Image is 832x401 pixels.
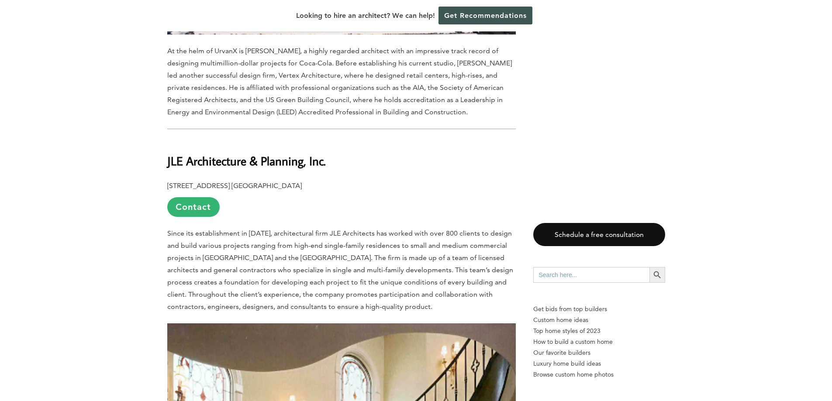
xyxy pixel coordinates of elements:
[533,347,665,358] a: Our favorite builders
[652,270,662,280] svg: Search
[167,47,512,116] span: At the helm of UrvanX is [PERSON_NAME], a highly regarded architect with an impressive track reco...
[438,7,532,24] a: Get Recommendations
[533,223,665,246] a: Schedule a free consultation
[533,336,665,347] a: How to build a custom home
[533,304,665,315] p: Get bids from top builders
[167,153,326,168] b: JLE Architecture & Planning, Inc.
[533,326,665,336] a: Top home styles of 2023
[167,182,302,190] b: [STREET_ADDRESS] [GEOGRAPHIC_DATA]
[533,267,649,283] input: Search here...
[533,369,665,380] a: Browse custom home photos
[167,229,513,311] span: Since its establishment in [DATE], architectural firm JLE Architects has worked with over 800 cli...
[533,358,665,369] a: Luxury home build ideas
[533,315,665,326] a: Custom home ideas
[167,197,220,217] a: Contact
